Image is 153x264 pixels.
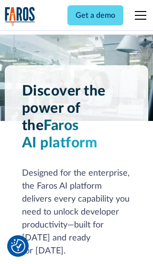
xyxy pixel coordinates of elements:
div: Designed for the enterprise, the Faros AI platform delivers every capability you need to unlock d... [22,167,131,258]
div: menu [129,4,148,27]
a: home [5,7,35,26]
a: Get a demo [67,5,123,25]
h1: Discover the power of the [22,83,131,152]
img: Revisit consent button [11,239,25,253]
span: Faros AI platform [22,119,98,150]
img: Logo of the analytics and reporting company Faros. [5,7,35,26]
button: Cookie Settings [11,239,25,253]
